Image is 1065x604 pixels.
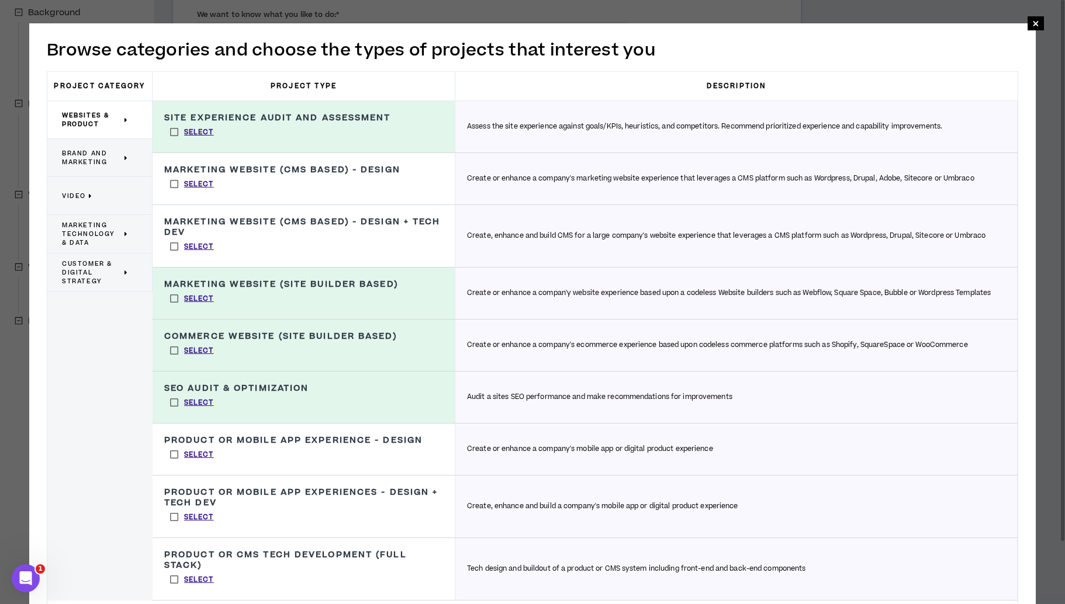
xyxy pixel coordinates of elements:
p: Create or enhance a company's ecommerce experience based upon codeless commerce platforms such as... [467,340,968,350]
p: Select [184,294,214,304]
p: Create, enhance and build CMS for a large company's website experience that leverages a CMS platf... [467,231,986,241]
h3: Project Category [47,72,153,100]
p: Audit a sites SEO performance and make recommendations for improvements [467,392,732,402]
p: Select [184,346,214,356]
span: Marketing Technology & Data [62,221,122,247]
p: Create or enhance a compan'y website experience based upon a codeless Website builders such as We... [467,288,991,298]
h3: Marketing Website (CMS Based) - Design + Tech Dev [164,217,443,238]
p: Create or enhance a company's mobile app or digital product experience [467,444,713,454]
span: Brand and Marketing [62,149,122,166]
p: Create, enhance and build a company's mobile app or digital product experience [467,501,738,512]
p: Select [184,450,214,460]
p: Tech design and buildout of a product or CMS system including front-end and back-end components [467,564,805,574]
p: Select [184,179,214,190]
h3: Product or Mobile App Experience - Design [164,435,423,446]
p: Create or enhance a company's marketing website experience that leverages a CMS platform such as ... [467,173,974,184]
p: Select [184,398,214,408]
h3: Site Experience Audit and Assessment [164,113,391,123]
p: Select [184,127,214,138]
h3: Product or CMS Tech Development (Full Stack) [164,550,443,571]
span: Video [62,192,86,200]
span: Websites & Product [62,111,122,129]
h3: Product or Mobile App Experiences - Design + Tech Dev [164,487,443,508]
h3: Marketing Website (Site Builder Based) [164,279,398,290]
h3: Commerce Website (Site Builder Based) [164,331,397,342]
p: Select [184,242,214,252]
span: × [1032,16,1039,30]
iframe: Intercom live chat [12,564,40,592]
p: Select [184,575,214,585]
h3: SEO Audit & Optimization [164,383,309,394]
h2: Browse categories and choose the types of projects that interest you [47,38,1018,63]
span: Customer & Digital Strategy [62,259,122,286]
p: Select [184,512,214,523]
p: Assess the site experience against goals/KPIs, heuristics, and competitors. Recommend prioritized... [467,122,942,132]
h3: Description [455,72,1018,100]
span: 1 [36,564,45,574]
h3: Project Type [153,72,455,100]
h3: Marketing Website (CMS Based) - Design [164,165,400,175]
